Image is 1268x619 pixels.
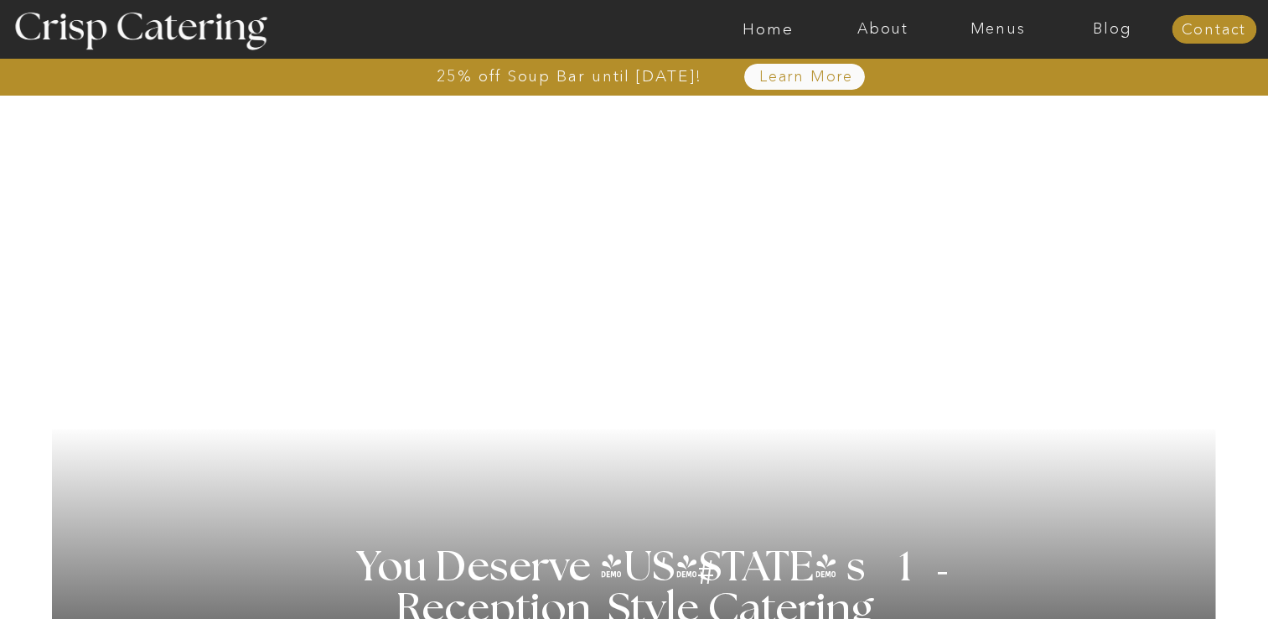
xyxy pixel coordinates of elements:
a: Home [711,21,825,38]
a: Contact [1172,22,1256,39]
a: Menus [940,21,1055,38]
a: About [825,21,940,38]
a: Learn More [721,69,893,86]
a: 25% off Soup Bar until [DATE]! [376,68,763,85]
iframe: podium webchat widget bubble [1134,535,1268,619]
h3: ' [629,548,698,590]
a: Blog [1055,21,1170,38]
h3: # [660,556,756,605]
